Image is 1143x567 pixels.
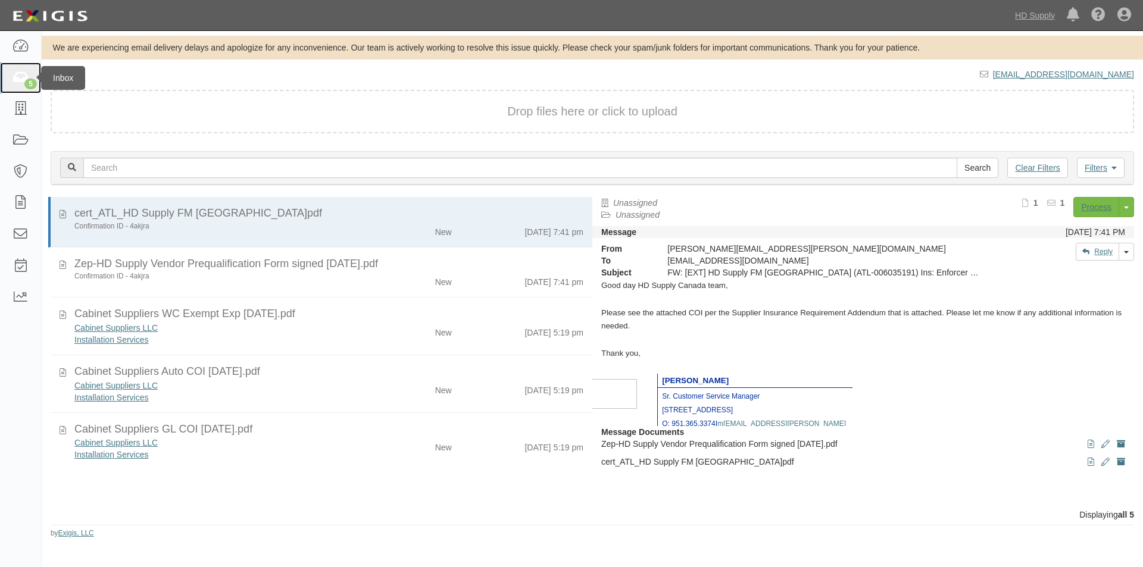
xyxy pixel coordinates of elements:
span: I [716,419,717,428]
div: Confirmation ID - 4akjra [74,271,364,281]
div: New [435,380,452,396]
input: Search [957,158,998,178]
strong: Message Documents [601,427,684,437]
p: cert_ATL_HD Supply FM [GEOGRAPHIC_DATA]pdf [601,456,1125,468]
strong: Subject [592,267,658,278]
a: Installation Services [74,393,149,402]
i: Edit document [1101,440,1110,449]
div: [PERSON_NAME][EMAIL_ADDRESS][PERSON_NAME][DOMAIN_NAME] [658,243,989,255]
div: Cabinet Suppliers LLC [74,437,364,449]
div: [DATE] 5:19 pm [524,322,583,339]
div: Cabinet Suppliers LLC [74,380,364,391]
span: Good day HD Supply Canada team, [601,281,728,290]
span: [STREET_ADDRESS] [662,406,733,414]
a: Clear Filters [1007,158,1067,178]
div: 5 [24,79,37,89]
div: [DATE] 5:19 pm [524,437,583,453]
img: logo-5460c22ac91f19d4615b14bd174203de0afe785f0fc80cf4dbbc73dc1793850b.png [9,5,91,27]
small: by [51,528,94,538]
a: Installation Services [74,450,149,459]
a: Unassigned [613,198,657,208]
b: 1 [1033,198,1038,208]
span: O: 951.365.3374 [662,419,715,428]
div: Cabinet Suppliers LLC [74,322,364,334]
div: Installation Services [74,449,364,461]
div: cert_ATL_HD Supply FM Canada_6035191_1.pdf [74,206,583,221]
b: 1 [1060,198,1065,208]
input: Search [83,158,957,178]
a: Cabinet Suppliers LLC [74,381,158,390]
i: View [1088,458,1094,466]
span: [PERSON_NAME] [662,376,729,385]
b: all 5 [1118,510,1134,519]
span: m [717,419,723,428]
i: Edit document [1101,458,1110,466]
div: Cabinet Suppliers WC Exempt Exp 07.16.2027.pdf [74,306,583,322]
div: [DATE] 7:41 pm [524,221,583,238]
a: Reply [1076,243,1119,261]
div: FW: [EXT] HD Supply FM Canada (ATL-006035191) Ins: Enforcer / Zep Inc. [658,267,989,278]
i: View [1088,440,1094,449]
div: New [435,322,452,339]
span: Thank you, [601,349,641,358]
a: Unassigned [616,210,660,220]
a: HD Supply [1009,4,1061,27]
div: New [435,271,452,288]
div: [DATE] 5:19 pm [524,380,583,396]
div: New [435,221,452,238]
div: Displaying [42,509,1143,521]
div: New [435,437,452,453]
strong: To [592,255,658,267]
span: Please see the attached COI per the Supplier Insurance Requirement Addendum that is attached. Ple... [601,308,1122,331]
a: Filters [1077,158,1125,178]
div: [DATE] 7:41 PM [1066,226,1125,238]
div: Cabinet Suppliers GL COI 08.15.2025.pdf [74,422,583,437]
i: Help Center - Complianz [1091,8,1105,23]
div: We are experiencing email delivery delays and apologize for any inconvenience. Our team is active... [42,42,1143,54]
strong: Message [601,227,636,237]
div: Installation Services [74,334,364,346]
a: m[EMAIL_ADDRESS][PERSON_NAME][DOMAIN_NAME] [662,418,846,441]
a: Cabinet Suppliers LLC [74,438,158,447]
i: Archive document [1117,440,1125,449]
strong: From [592,243,658,255]
div: Installation Services [74,391,364,403]
p: Zep-HD Supply Vendor Prequalification Form signed [DATE].pdf [601,438,1125,450]
div: Cabinet Suppliers Auto COI 08.15.2025.pdf [74,364,583,380]
div: Zep-HD Supply Vendor Prequalification Form signed 14-4-2025.pdf [74,256,583,272]
button: Drop files here or click to upload [507,103,677,120]
i: Archive document [1117,458,1125,466]
div: Inbox [41,66,85,90]
a: Exigis, LLC [58,529,94,537]
div: inbox@hdsupply.complianz.com [658,255,989,267]
span: Sr. Customer Service Manager [662,392,760,400]
a: Process [1073,197,1119,217]
a: [EMAIL_ADDRESS][DOMAIN_NAME] [993,70,1134,79]
div: Confirmation ID - 4akjra [74,221,364,231]
a: Installation Services [74,335,149,344]
span: [EMAIL_ADDRESS][PERSON_NAME][DOMAIN_NAME] [662,419,846,441]
div: [DATE] 7:41 pm [524,271,583,288]
a: Cabinet Suppliers LLC [74,323,158,333]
